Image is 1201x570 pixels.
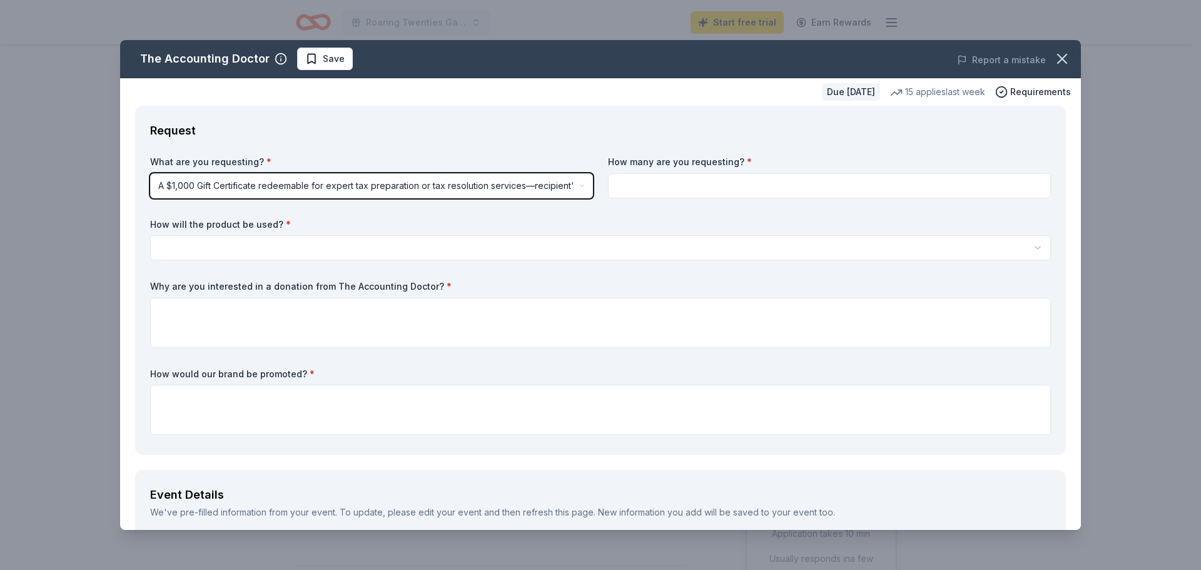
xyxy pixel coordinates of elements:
[150,485,1051,505] div: Event Details
[150,505,1051,520] div: We've pre-filled information from your event. To update, please edit your event and then refresh ...
[297,48,353,70] button: Save
[150,218,1051,231] label: How will the product be used?
[140,49,270,69] div: The Accounting Doctor
[150,156,593,168] label: What are you requesting?
[890,84,985,99] div: 15 applies last week
[150,280,1051,293] label: Why are you interested in a donation from The Accounting Doctor?
[1010,84,1071,99] span: Requirements
[150,368,1051,380] label: How would our brand be promoted?
[323,51,345,66] span: Save
[995,84,1071,99] button: Requirements
[150,121,1051,141] div: Request
[608,156,1051,168] label: How many are you requesting?
[822,83,880,101] div: Due [DATE]
[957,53,1046,68] button: Report a mistake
